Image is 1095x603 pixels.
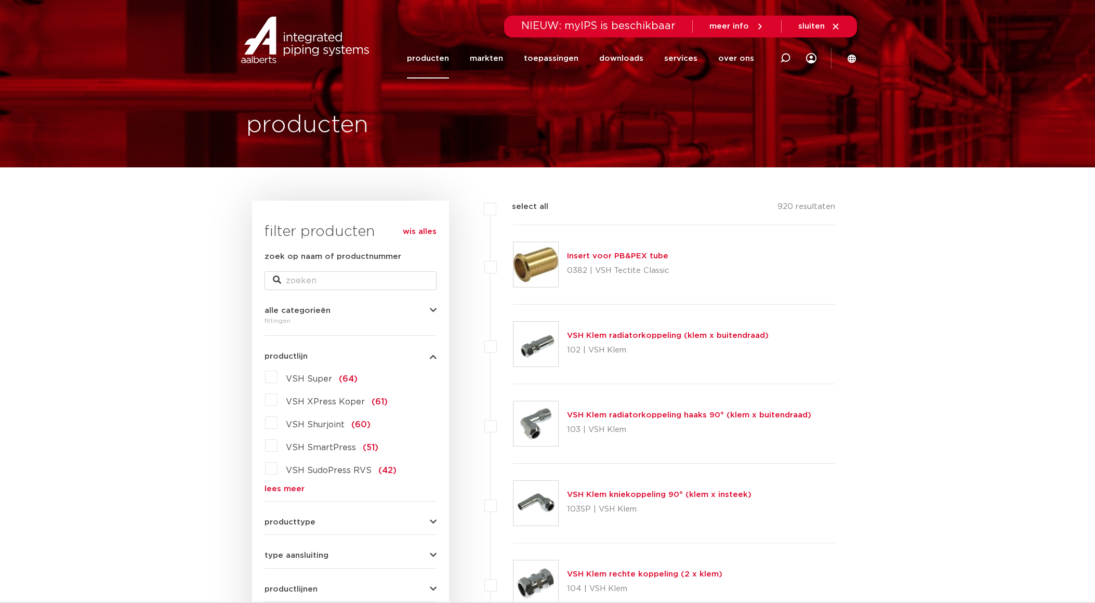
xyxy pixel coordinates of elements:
[599,38,643,78] a: downloads
[567,332,769,339] a: VSH Klem radiatorkoppeling (klem x buitendraad)
[470,38,503,78] a: markten
[286,398,365,406] span: VSH XPress Koper
[496,201,548,213] label: select all
[567,581,722,597] p: 104 | VSH Klem
[265,221,437,242] h3: filter producten
[372,398,388,406] span: (61)
[567,491,751,499] a: VSH Klem kniekoppeling 90° (klem x insteek)
[351,421,371,429] span: (60)
[265,518,315,526] span: producttype
[513,322,558,366] img: Thumbnail for VSH Klem radiatorkoppeling (klem x buitendraad)
[407,38,449,78] a: producten
[521,21,676,31] span: NIEUW: myIPS is beschikbaar
[286,421,345,429] span: VSH Shurjoint
[513,401,558,446] img: Thumbnail for VSH Klem radiatorkoppeling haaks 90° (klem x buitendraad)
[265,251,401,263] label: zoek op naam of productnummer
[286,375,332,383] span: VSH Super
[664,38,697,78] a: services
[567,263,669,279] p: 0382 | VSH Tectite Classic
[363,443,378,452] span: (51)
[567,411,811,419] a: VSH Klem radiatorkoppeling haaks 90° (klem x buitendraad)
[567,422,811,438] p: 103 | VSH Klem
[407,38,754,78] nav: Menu
[798,22,825,30] span: sluiten
[709,22,764,31] a: meer info
[265,352,437,360] button: productlijn
[265,585,437,593] button: productlijnen
[265,352,308,360] span: productlijn
[265,552,328,559] span: type aansluiting
[265,518,437,526] button: producttype
[798,22,840,31] a: sluiten
[286,466,372,475] span: VSH SudoPress RVS
[265,314,437,327] div: fittingen
[513,481,558,526] img: Thumbnail for VSH Klem kniekoppeling 90° (klem x insteek)
[378,466,397,475] span: (42)
[806,47,816,70] div: my IPS
[524,38,578,78] a: toepassingen
[286,443,356,452] span: VSH SmartPress
[265,307,437,314] button: alle categorieën
[709,22,749,30] span: meer info
[246,109,368,142] h1: producten
[567,252,668,260] a: Insert voor PB&PEX tube
[265,585,318,593] span: productlijnen
[265,271,437,290] input: zoeken
[339,375,358,383] span: (64)
[265,552,437,559] button: type aansluiting
[265,307,331,314] span: alle categorieën
[777,201,835,217] p: 920 resultaten
[567,501,751,518] p: 103SP | VSH Klem
[718,38,754,78] a: over ons
[567,570,722,578] a: VSH Klem rechte koppeling (2 x klem)
[265,485,437,493] a: lees meer
[567,342,769,359] p: 102 | VSH Klem
[513,242,558,287] img: Thumbnail for Insert voor PB&PEX tube
[403,226,437,238] a: wis alles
